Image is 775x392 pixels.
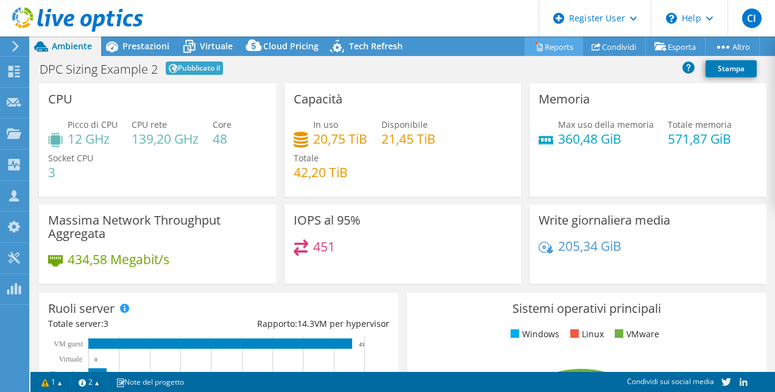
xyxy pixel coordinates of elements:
span: CPU rete [132,119,167,130]
span: Cloud Pricing [263,40,319,52]
text: Virtuale [58,355,82,363]
h4: 451 [313,240,335,253]
text: VM guest [54,340,83,348]
span: Max uso della memoria [558,119,654,130]
li: Windows [508,327,559,341]
span: Socket CPU [48,152,93,164]
a: Altro [705,37,760,56]
span: Pubblicato il [166,61,223,75]
a: Reports [525,37,583,56]
a: Esporta [645,37,706,56]
span: Ambiente [52,40,92,52]
span: Picco di CPU [68,119,118,130]
div: Rapporto: VM per hypervisor [219,317,389,331]
h4: 21,45 TiB [381,132,436,145]
span: Virtuale [200,40,233,52]
a: Stampa [706,60,757,77]
span: Core [213,119,232,130]
h4: 42,20 TiB [294,166,348,179]
span: Prestazioni [122,40,169,52]
li: Linux [567,327,604,341]
h3: Capacità [294,93,342,106]
h3: Massima Network Throughput Aggregata [48,214,267,240]
h4: 205,34 GiB [558,239,621,253]
h3: Ruoli server [48,302,115,315]
text: 43 [359,341,365,348]
span: Totale memoria [668,119,732,130]
a: Condividi [582,37,646,56]
h3: CPU [48,93,73,106]
h3: Write giornaliera media [539,214,670,227]
a: 2 [70,374,108,390]
span: Totale [294,152,319,164]
text: 0 [94,357,97,363]
span: 14.3 [297,318,314,329]
h4: 360,48 GiB [558,132,654,145]
h4: 434,58 Megabit/s [68,253,169,266]
span: In uso [313,119,338,130]
div: Totale server: [48,317,219,331]
li: VMware [612,327,659,341]
h4: 12 GHz [68,132,118,145]
h4: 48 [213,132,232,145]
h1: DPC Sizing Example 2 [40,63,158,75]
h3: Memoria [539,93,590,106]
text: Hypervisor [50,369,83,378]
a: 1 [33,374,71,390]
h3: IOPS al 95% [294,214,361,227]
span: CI [742,9,762,28]
h4: 3 [48,166,93,179]
svg: \n [666,13,677,24]
h4: 571,87 GiB [668,132,732,145]
a: Note del progetto [107,374,193,390]
text: 3 [113,371,116,377]
span: Tech Refresh [349,40,403,52]
span: Disponibile [381,119,428,130]
h4: 139,20 GHz [132,132,199,145]
h3: Sistemi operativi principali [416,302,757,315]
span: 3 [104,318,108,329]
h4: 20,75 TiB [313,132,367,145]
span: Condividi sui social media [627,376,714,387]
